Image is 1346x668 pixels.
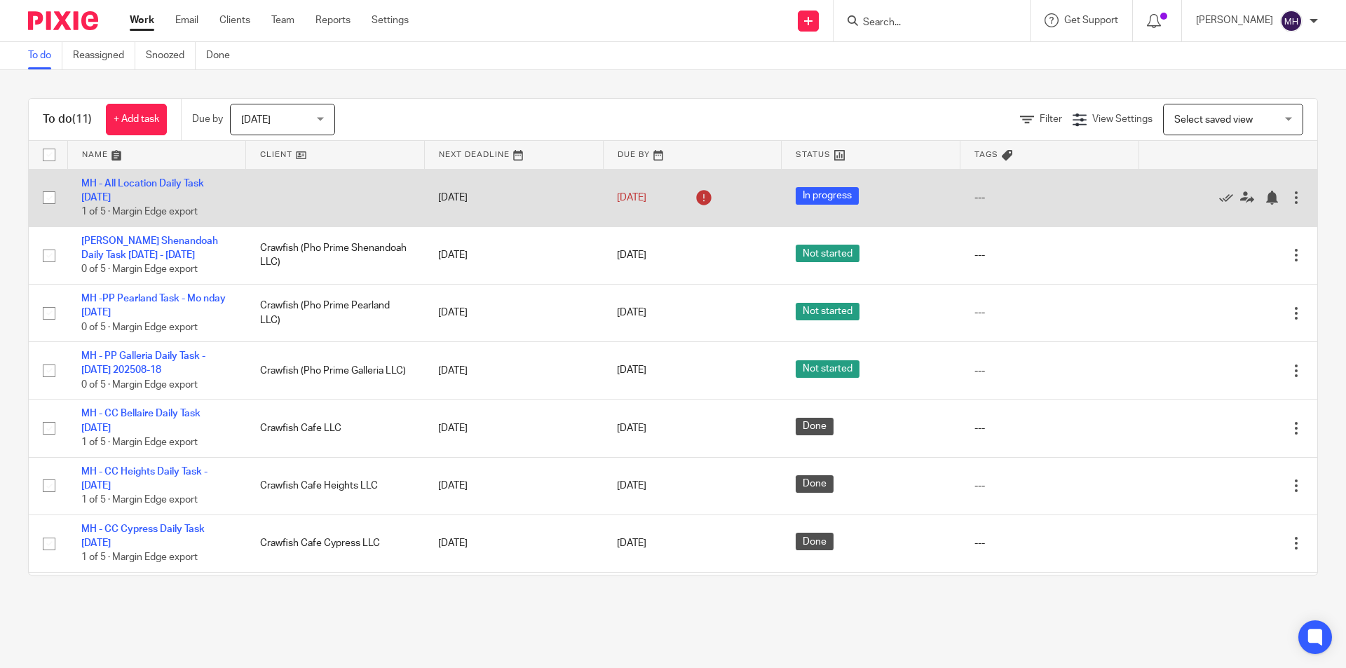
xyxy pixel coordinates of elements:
span: Done [796,418,834,435]
span: [DATE] [617,538,646,548]
a: MH -PP Pearland Task - Mo nday [DATE] [81,294,226,318]
span: 1 of 5 · Margin Edge export [81,495,198,505]
span: [DATE] [241,115,271,125]
input: Search [862,17,988,29]
span: 0 of 5 · Margin Edge export [81,265,198,275]
td: Crawfish (Pho Prime Pearland LLC) [246,284,425,341]
span: [DATE] [617,366,646,376]
td: [DATE] [424,226,603,284]
a: Mark as done [1219,191,1240,205]
span: Not started [796,303,859,320]
span: Tags [974,151,998,158]
span: 1 of 5 · Margin Edge export [81,207,198,217]
td: Crawfish Cafe Heights LLC [246,457,425,514]
a: + Add task [106,104,167,135]
span: In progress [796,187,859,205]
img: svg%3E [1280,10,1303,32]
div: --- [974,306,1125,320]
span: 0 of 5 · Margin Edge export [81,380,198,390]
p: Due by [192,112,223,126]
td: [DATE] [424,572,603,629]
td: [DATE] [424,169,603,226]
a: [PERSON_NAME] Shenandoah Daily Task [DATE] - [DATE] [81,236,218,260]
div: --- [974,479,1125,493]
div: --- [974,364,1125,378]
span: (11) [72,114,92,125]
td: Crawfish (Pho Prime Galleria LLC) [246,342,425,400]
td: [DATE] [424,400,603,457]
div: --- [974,421,1125,435]
td: [DATE] [424,284,603,341]
h1: To do [43,112,92,127]
span: Select saved view [1174,115,1253,125]
div: --- [974,248,1125,262]
td: [DATE] [424,457,603,514]
a: Email [175,13,198,27]
span: 0 of 5 · Margin Edge export [81,322,198,332]
td: [DATE] [424,342,603,400]
a: Done [206,42,240,69]
span: Not started [796,245,859,262]
a: Reports [315,13,351,27]
a: MH - CC Heights Daily Task - [DATE] [81,467,208,491]
td: [DATE] [424,514,603,572]
a: Settings [372,13,409,27]
a: MH - CC Bellaire Daily Task [DATE] [81,409,200,432]
a: Work [130,13,154,27]
a: Team [271,13,294,27]
td: Crawfish Cafe Shenandoah LLC [246,572,425,629]
a: Reassigned [73,42,135,69]
span: 1 of 5 · Margin Edge export [81,437,198,447]
span: [DATE] [617,250,646,260]
td: Crawfish (Pho Prime Shenandoah LLC) [246,226,425,284]
span: [DATE] [617,423,646,433]
span: View Settings [1092,114,1153,124]
span: 1 of 5 · Margin Edge export [81,553,198,563]
img: Pixie [28,11,98,30]
div: --- [974,536,1125,550]
span: Done [796,475,834,493]
a: Clients [219,13,250,27]
a: MH - All Location Daily Task [DATE] [81,179,204,203]
span: Not started [796,360,859,378]
div: --- [974,191,1125,205]
span: [DATE] [617,193,646,203]
td: Crawfish Cafe Cypress LLC [246,514,425,572]
span: [DATE] [617,308,646,318]
span: Get Support [1064,15,1118,25]
p: [PERSON_NAME] [1196,13,1273,27]
td: Crawfish Cafe LLC [246,400,425,457]
a: MH - CC Cypress Daily Task [DATE] [81,524,205,548]
span: [DATE] [617,481,646,491]
a: To do [28,42,62,69]
span: Filter [1040,114,1062,124]
a: Snoozed [146,42,196,69]
a: MH - PP Galleria Daily Task -[DATE] 202508-18 [81,351,205,375]
span: Done [796,533,834,550]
